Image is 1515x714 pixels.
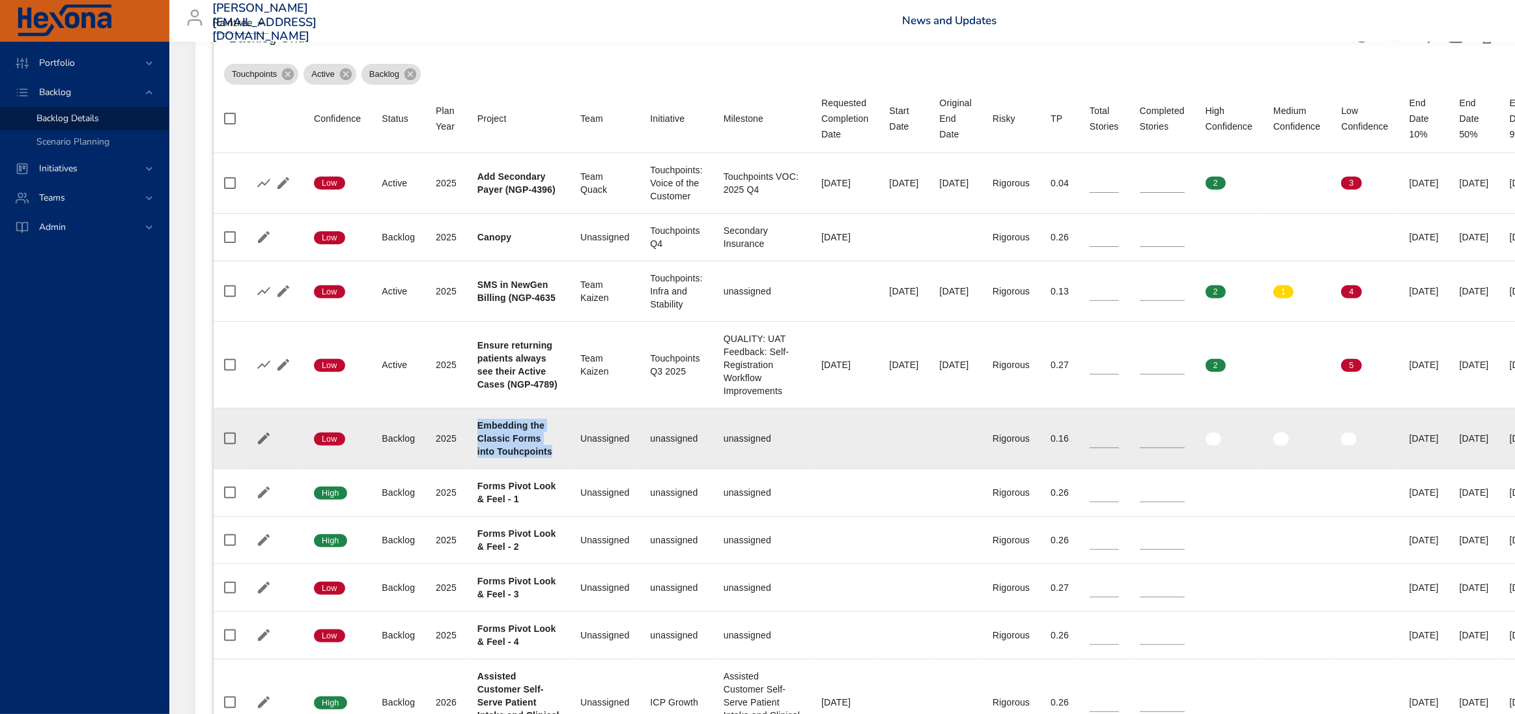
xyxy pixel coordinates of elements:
[580,111,629,126] span: Team
[29,57,85,69] span: Portfolio
[1051,696,1069,709] div: 0.26
[650,111,685,126] div: Initiative
[650,111,685,126] div: Sort
[1051,358,1069,371] div: 0.27
[1273,286,1294,298] span: 1
[382,486,415,499] div: Backlog
[993,358,1030,371] div: Rigorous
[314,697,347,709] span: High
[650,534,702,547] div: unassigned
[993,696,1030,709] div: Rigorous
[1090,103,1119,134] div: Total Stories
[1206,177,1226,189] span: 2
[1206,103,1253,134] div: Sort
[382,358,415,371] div: Active
[382,696,415,709] div: Backlog
[940,95,972,142] div: Sort
[254,625,274,645] button: Edit Project Details
[36,136,109,148] span: Scenario Planning
[993,111,1015,126] div: Sort
[314,535,347,547] span: High
[650,224,702,250] div: Touchpoints Q4
[902,13,997,28] a: News and Updates
[314,630,345,642] span: Low
[940,358,972,371] div: [DATE]
[1273,360,1294,371] span: 0
[724,224,800,250] div: Secondary Insurance
[254,227,274,247] button: Edit Project Details
[212,1,317,44] h3: [PERSON_NAME][EMAIL_ADDRESS][DOMAIN_NAME]
[1409,432,1439,445] div: [DATE]
[1460,534,1489,547] div: [DATE]
[436,534,457,547] div: 2025
[821,95,868,142] div: Requested Completion Date
[314,111,361,126] div: Confidence
[314,487,347,499] span: High
[1273,177,1294,189] span: 0
[382,629,415,642] div: Backlog
[940,95,972,142] div: Original End Date
[274,173,293,193] button: Edit Project Details
[724,486,800,499] div: unassigned
[477,623,556,647] b: Forms Pivot Look & Feel - 4
[993,111,1030,126] span: Risky
[1341,360,1361,371] span: 5
[993,177,1030,190] div: Rigorous
[1341,286,1361,298] span: 4
[1206,103,1253,134] div: High Confidence
[477,481,556,504] b: Forms Pivot Look & Feel - 1
[580,581,629,594] div: Unassigned
[993,629,1030,642] div: Rigorous
[650,272,702,311] div: Touchpoints: Infra and Stability
[304,64,356,85] div: Active
[436,696,457,709] div: 2026
[436,358,457,371] div: 2025
[580,352,629,378] div: Team Kaizen
[1051,285,1069,298] div: 0.13
[1409,534,1439,547] div: [DATE]
[1051,581,1069,594] div: 0.27
[224,64,298,85] div: Touchpoints
[1051,534,1069,547] div: 0.26
[580,432,629,445] div: Unassigned
[477,171,556,195] b: Add Secondary Payer (NGP-4396)
[1206,286,1226,298] span: 2
[890,358,919,371] div: [DATE]
[650,164,702,203] div: Touchpoints: Voice of the Customer
[724,111,763,126] div: Milestone
[274,355,293,375] button: Edit Project Details
[821,95,868,142] div: Sort
[580,534,629,547] div: Unassigned
[993,534,1030,547] div: Rigorous
[1460,285,1489,298] div: [DATE]
[650,486,702,499] div: unassigned
[382,534,415,547] div: Backlog
[436,231,457,244] div: 2025
[1273,103,1320,134] div: Medium Confidence
[890,285,919,298] div: [DATE]
[254,578,274,597] button: Edit Project Details
[1460,95,1489,142] div: End Date 50%
[254,693,274,712] button: Edit Project Details
[29,86,81,98] span: Backlog
[580,486,629,499] div: Unassigned
[224,68,285,81] span: Touchpoints
[1341,177,1361,189] span: 3
[724,629,800,642] div: unassigned
[382,111,415,126] span: Status
[1460,231,1489,244] div: [DATE]
[890,103,919,134] div: Start Date
[436,432,457,445] div: 2025
[724,332,800,397] div: QUALITY: UAT Feedback: Self-Registration Workflow Improvements
[1051,629,1069,642] div: 0.26
[724,111,800,126] span: Milestone
[436,285,457,298] div: 2025
[1341,103,1388,134] span: Low Confidence
[254,281,274,301] button: Show Burnup
[382,285,415,298] div: Active
[477,111,507,126] div: Project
